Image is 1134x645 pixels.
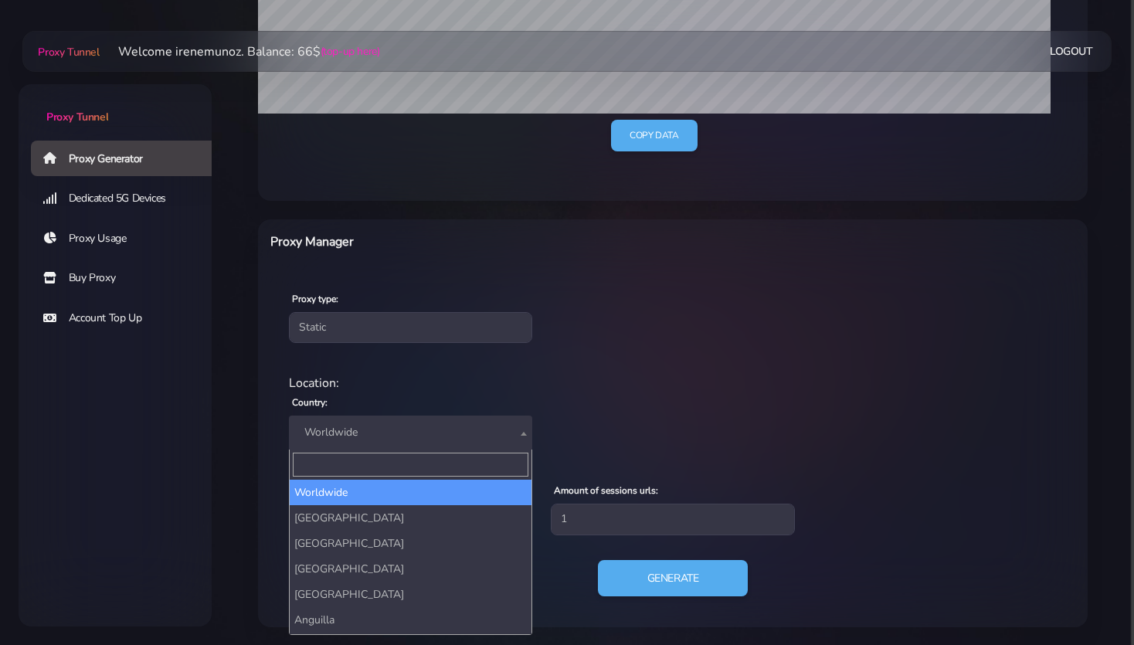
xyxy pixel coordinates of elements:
[293,453,528,477] input: Search
[290,582,531,607] li: [GEOGRAPHIC_DATA]
[290,531,531,556] li: [GEOGRAPHIC_DATA]
[270,232,732,252] h6: Proxy Manager
[1059,570,1115,626] iframe: Webchat Widget
[31,300,224,336] a: Account Top Up
[554,484,658,497] label: Amount of sessions urls:
[31,181,224,216] a: Dedicated 5G Devices
[290,505,531,531] li: [GEOGRAPHIC_DATA]
[611,120,697,151] a: Copy data
[31,221,224,256] a: Proxy Usage
[292,395,328,409] label: Country:
[290,607,531,633] li: Anguilla
[292,292,338,306] label: Proxy type:
[19,84,212,125] a: Proxy Tunnel
[38,45,99,59] span: Proxy Tunnel
[280,462,1066,480] div: Proxy Settings:
[298,422,523,443] span: Worldwide
[100,42,380,61] li: Welcome irenemunoz. Balance: 66$
[280,374,1066,392] div: Location:
[321,43,380,59] a: (top-up here)
[598,560,749,597] button: Generate
[290,480,531,505] li: Worldwide
[31,141,224,176] a: Proxy Generator
[46,110,108,124] span: Proxy Tunnel
[1050,37,1093,66] a: Logout
[289,416,532,450] span: Worldwide
[35,39,99,64] a: Proxy Tunnel
[290,556,531,582] li: [GEOGRAPHIC_DATA]
[31,260,224,296] a: Buy Proxy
